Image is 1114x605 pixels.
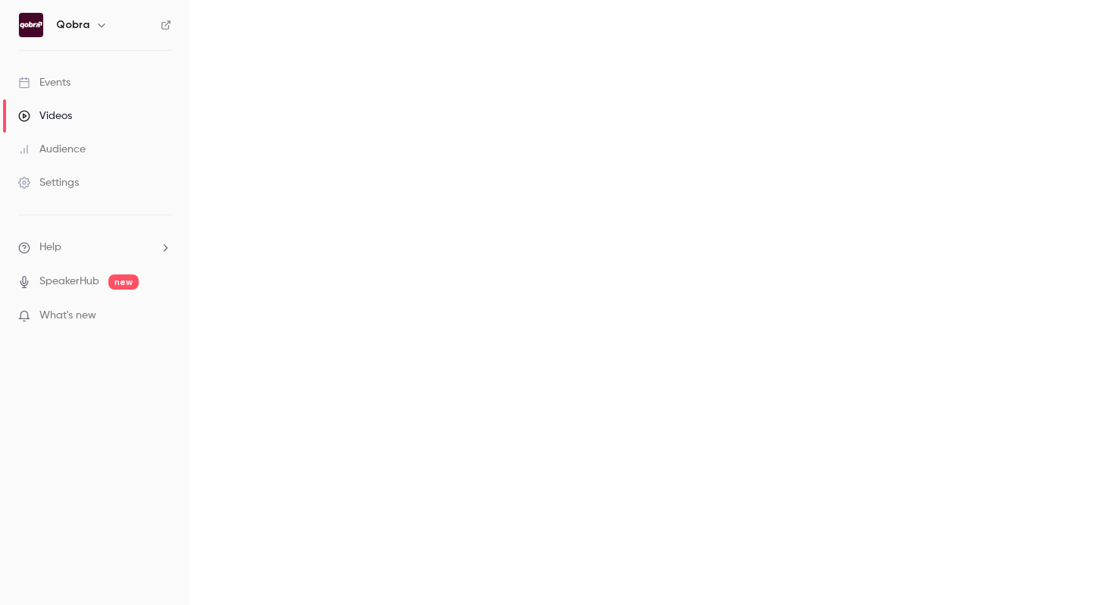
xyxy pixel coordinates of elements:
span: new [108,274,139,290]
div: Videos [18,108,72,124]
div: Events [18,75,70,90]
a: SpeakerHub [39,274,99,290]
h6: Qobra [56,17,89,33]
img: Qobra [19,13,43,37]
div: Settings [18,175,79,190]
span: What's new [39,308,96,324]
div: Audience [18,142,86,157]
span: Help [39,240,61,255]
li: help-dropdown-opener [18,240,171,255]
